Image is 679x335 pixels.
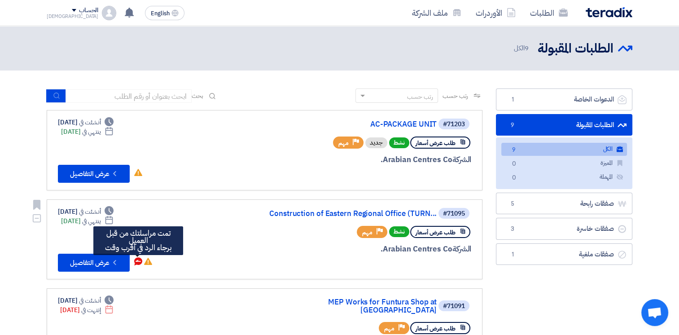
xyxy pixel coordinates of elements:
[443,121,465,128] div: #71203
[82,127,101,137] span: ينتهي في
[151,10,170,17] span: English
[362,228,372,237] span: مهم
[496,218,632,240] a: صفقات خاسرة3
[508,145,519,155] span: 9
[525,43,529,53] span: 9
[338,139,349,147] span: مهم
[501,143,627,156] a: الكل
[496,88,632,110] a: الدعوات الخاصة1
[496,243,632,265] a: صفقات ملغية1
[257,120,437,128] a: AC-PACKAGE UNIT
[97,230,180,251] div: تمت مراسلتك من قبل العميل برجاء الرد في أقرب وقت
[257,298,437,314] a: MEP Works for Funtura Shop at [GEOGRAPHIC_DATA]
[58,165,130,183] button: عرض التفاصيل
[407,92,433,101] div: رتب حسب
[384,324,394,333] span: مهم
[79,118,101,127] span: أنشئت في
[257,210,437,218] a: Construction of Eastern Regional Office (TURN...
[513,43,530,53] span: الكل
[79,7,98,14] div: الحساب
[66,89,192,103] input: ابحث بعنوان أو رقم الطلب
[469,2,523,23] a: الأوردرات
[452,243,472,255] span: الشركة
[507,95,518,104] span: 1
[389,226,409,237] span: نشط
[507,250,518,259] span: 1
[496,114,632,136] a: الطلبات المقبولة9
[452,154,472,165] span: الشركة
[443,211,465,217] div: #71095
[501,171,627,184] a: المهملة
[443,303,465,309] div: #71091
[81,305,101,315] span: إنتهت في
[501,157,627,170] a: المميزة
[255,243,471,255] div: Arabian Centres Co.
[641,299,668,326] a: Open chat
[416,228,456,237] span: طلب عرض أسعار
[508,159,519,169] span: 0
[405,2,469,23] a: ملف الشركة
[47,14,98,19] div: [DEMOGRAPHIC_DATA]
[442,91,468,101] span: رتب حسب
[416,139,456,147] span: طلب عرض أسعار
[538,40,613,57] h2: الطلبات المقبولة
[508,173,519,183] span: 0
[61,216,114,226] div: [DATE]
[507,121,518,130] span: 9
[60,305,114,315] div: [DATE]
[523,2,575,23] a: الطلبات
[507,225,518,234] span: 3
[82,216,101,226] span: ينتهي في
[58,207,114,216] div: [DATE]
[365,137,387,148] div: جديد
[102,6,116,20] img: profile_test.png
[586,7,632,18] img: Teradix logo
[145,6,184,20] button: English
[192,91,203,101] span: بحث
[389,137,409,148] span: نشط
[61,127,114,137] div: [DATE]
[496,193,632,215] a: صفقات رابحة5
[416,324,456,333] span: طلب عرض أسعار
[79,296,101,305] span: أنشئت في
[58,296,114,305] div: [DATE]
[255,154,471,166] div: Arabian Centres Co.
[58,118,114,127] div: [DATE]
[79,207,101,216] span: أنشئت في
[58,254,130,272] button: عرض التفاصيل
[507,199,518,208] span: 5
